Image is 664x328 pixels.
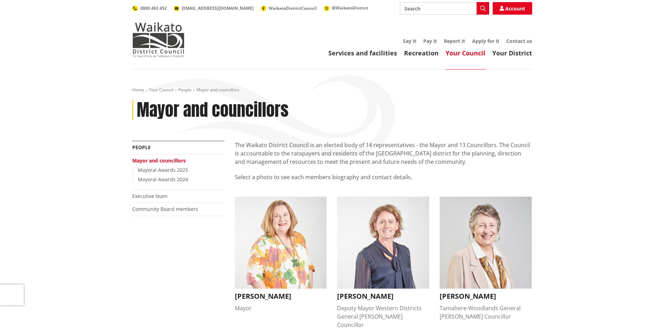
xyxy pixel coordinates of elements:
[149,87,173,93] a: Your Council
[140,5,167,11] span: 0800 492 452
[138,167,188,173] a: Mayoral Awards 2025
[235,292,327,300] h3: [PERSON_NAME]
[132,87,144,93] a: Home
[235,141,532,166] p: The Waikato District Council is an elected body of 14 representatives - the Mayor and 13 Councill...
[132,144,151,151] a: People
[138,176,188,183] a: Mayoral Awards 2024
[337,292,429,300] h3: [PERSON_NAME]
[235,173,532,190] p: Select a photo to see each members biography and contact details.
[472,38,499,44] a: Apply for it
[423,38,437,44] a: Pay it
[440,197,532,289] img: Crystal Beavis
[132,87,532,93] nav: breadcrumb
[182,5,254,11] span: [EMAIL_ADDRESS][DOMAIN_NAME]
[132,206,198,212] a: Community Board members
[493,2,532,15] a: Account
[132,193,167,199] a: Executive team
[440,304,532,321] div: Tamahere-Woodlands General [PERSON_NAME] Councillor
[324,5,368,11] a: @WaikatoDistrict
[337,197,429,289] img: Carolyn Eyre
[403,38,416,44] a: Say it
[440,292,532,300] h3: [PERSON_NAME]
[444,38,465,44] a: Report it
[261,5,317,11] a: WaikatoDistrictCouncil
[174,5,254,11] a: [EMAIL_ADDRESS][DOMAIN_NAME]
[235,197,327,289] img: Jacqui Church
[440,197,532,321] button: Crystal Beavis [PERSON_NAME] Tamahere-Woodlands General [PERSON_NAME] Councillor
[132,5,167,11] a: 0800 492 452
[492,49,532,57] a: Your District
[400,2,489,15] input: Search input
[196,87,239,93] span: Mayor and councillors
[132,157,186,164] a: Mayor and councillors
[269,5,317,11] span: WaikatoDistrictCouncil
[235,197,327,312] button: Jacqui Church [PERSON_NAME] Mayor
[404,49,439,57] a: Recreation
[132,22,185,57] img: Waikato District Council - Te Kaunihera aa Takiwaa o Waikato
[235,304,327,312] div: Mayor
[328,49,397,57] a: Services and facilities
[178,87,192,93] a: People
[137,100,289,120] h1: Mayor and councillors
[446,49,485,57] a: Your Council
[332,5,368,11] span: @WaikatoDistrict
[506,38,532,44] a: Contact us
